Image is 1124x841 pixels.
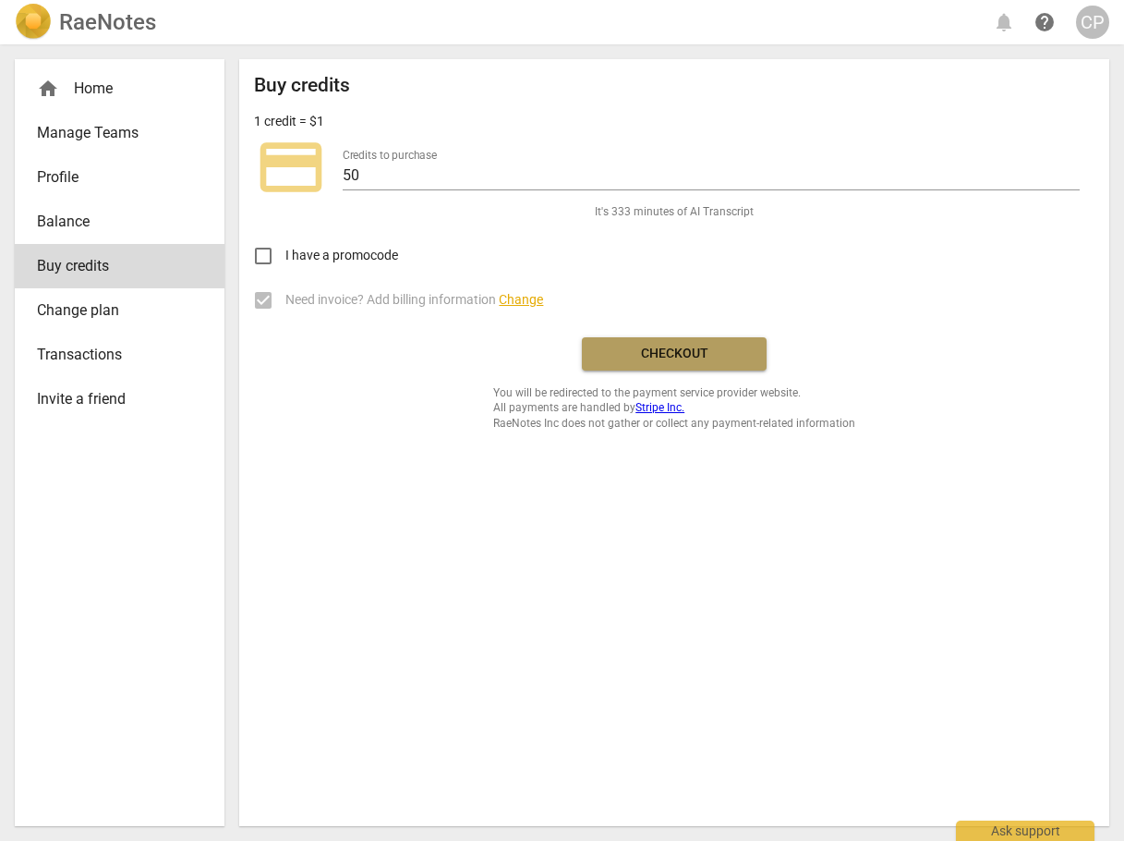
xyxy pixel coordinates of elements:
span: Buy credits [37,255,187,277]
span: home [37,78,59,100]
span: credit_card [254,130,328,204]
span: I have a promocode [285,246,398,265]
span: help [1033,11,1056,33]
a: Buy credits [15,244,224,288]
a: Transactions [15,333,224,377]
span: Transactions [37,344,187,366]
div: Home [15,67,224,111]
span: Invite a friend [37,388,187,410]
span: Manage Teams [37,122,187,144]
div: Ask support [956,821,1094,841]
a: Balance [15,200,224,244]
a: LogoRaeNotes [15,4,156,41]
button: Checkout [582,337,767,371]
span: Profile [37,166,187,189]
span: Checkout [597,345,752,363]
div: Home [37,78,187,100]
span: Balance [37,211,187,233]
a: Stripe Inc. [635,401,684,414]
label: Credits to purchase [343,150,437,161]
a: Invite a friend [15,377,224,421]
span: You will be redirected to the payment service provider website. All payments are handled by RaeNo... [493,385,855,432]
a: Profile [15,155,224,200]
a: Manage Teams [15,111,224,155]
p: 1 credit = $1 [254,112,324,131]
span: It's 333 minutes of AI Transcript [595,204,754,220]
h2: Buy credits [254,74,350,97]
a: Help [1028,6,1061,39]
span: Need invoice? Add billing information [285,290,543,310]
button: CP [1076,6,1109,39]
h2: RaeNotes [59,9,156,35]
span: Change [499,292,543,307]
span: Change plan [37,299,187,322]
img: Logo [15,4,52,41]
a: Change plan [15,288,224,333]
